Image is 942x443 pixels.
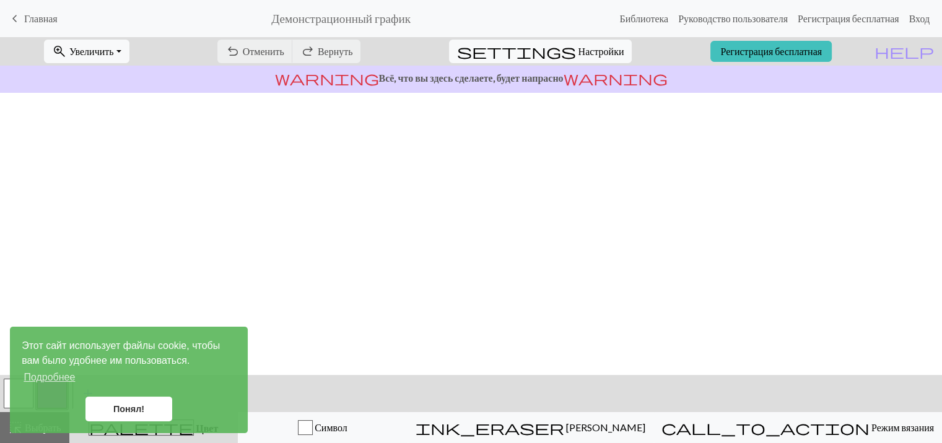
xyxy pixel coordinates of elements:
a: Главная [7,8,58,29]
span: zoom_in [52,43,67,60]
span: [PERSON_NAME] [564,421,645,433]
button: Увеличить [44,40,129,63]
span: Символ [313,421,347,433]
span: call_to_action [661,419,870,436]
span: warning [564,69,668,87]
button: Режим вязания [653,412,942,443]
span: Режим вязания [870,421,934,433]
a: Библиотека [614,6,673,31]
button: Символ [238,412,408,443]
button: [PERSON_NAME] [408,412,653,443]
a: отклонить сообщение о файлах cookie [85,397,172,421]
i: Settings [457,44,576,59]
span: help [874,43,934,60]
a: Регистрация бесплатная [793,6,904,31]
span: ink_eraser [416,419,564,436]
a: Регистрация бесплатная [710,41,832,62]
span: Главная [24,12,58,24]
span: settings [457,43,576,60]
a: Вход [904,6,935,31]
span: highlight_alt [8,419,23,436]
h2: Демонстрационный график [271,11,411,25]
span: Увеличить [69,45,114,57]
a: Руководство пользователя [673,6,793,31]
span: Настройки [578,44,624,59]
a: узнайте больше о файлах cookie [22,368,77,387]
div: кулинарный консент [10,327,248,433]
span: keyboard_arrow_left [7,10,22,27]
button: SettingsНастройки [449,40,632,63]
p: Всё, что вы здесь сделаете, будет напрасно [5,71,937,85]
span: Этот сайт использует файлы cookie, чтобы вам было удобнее им пользоваться. [22,338,236,387]
span: warning [275,69,379,87]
